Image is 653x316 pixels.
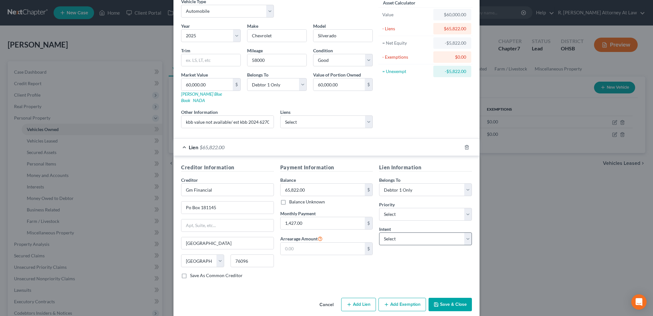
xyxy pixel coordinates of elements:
[181,219,274,231] input: Apt, Suite, etc...
[190,272,243,279] label: Save As Common Creditor
[281,184,365,196] input: 0.00
[181,202,274,214] input: Enter address...
[247,54,306,66] input: --
[379,164,472,172] h5: Lien Information
[365,217,372,229] div: $
[365,243,372,255] div: $
[181,91,222,103] a: [PERSON_NAME] Blue Book
[231,254,274,267] input: Enter zip...
[379,226,391,232] label: Intent
[181,109,218,115] label: Other Information
[280,109,290,115] label: Liens
[281,243,365,255] input: 0.00
[181,54,240,66] input: ex. LS, LT, etc
[365,184,372,196] div: $
[280,210,316,217] label: Monthly Payment
[247,72,268,77] span: Belongs To
[280,164,373,172] h5: Payment Information
[438,54,466,60] div: $0.00
[313,30,372,42] input: ex. Altima
[382,54,430,60] div: - Exemptions
[382,68,430,75] div: = Unexempt
[313,47,333,54] label: Condition
[181,71,208,78] label: Market Value
[181,78,233,91] input: 0.00
[438,11,466,18] div: $60,000.00
[314,298,339,311] button: Cancel
[382,11,430,18] div: Value
[233,78,240,91] div: $
[189,144,198,150] span: Lien
[247,47,263,54] label: Mileage
[378,298,426,311] button: Add Exemption
[181,237,274,249] input: Enter city...
[181,164,274,172] h5: Creditor Information
[289,199,325,205] label: Balance Unknown
[181,47,190,54] label: Trim
[280,177,296,183] label: Balance
[181,177,198,183] span: Creditor
[382,26,430,32] div: - Liens
[280,235,323,242] label: Arrearage Amount
[382,40,430,46] div: = Net Equity
[379,202,395,207] span: Priority
[438,68,466,75] div: -$5,822.00
[247,30,306,42] input: ex. Nissan
[631,294,647,310] div: Open Intercom Messenger
[313,71,361,78] label: Value of Portion Owned
[438,40,466,46] div: -$5,822.00
[181,116,274,128] input: (optional)
[341,298,376,311] button: Add Lien
[181,23,190,29] label: Year
[313,78,365,91] input: 0.00
[193,98,205,103] a: NADA
[429,298,472,311] button: Save & Close
[281,217,365,229] input: 0.00
[200,144,224,150] span: $65,822.00
[379,177,400,183] span: Belongs To
[365,78,372,91] div: $
[247,23,258,29] span: Make
[438,26,466,32] div: $65,822.00
[181,183,274,196] input: Search creditor by name...
[313,23,326,29] label: Model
